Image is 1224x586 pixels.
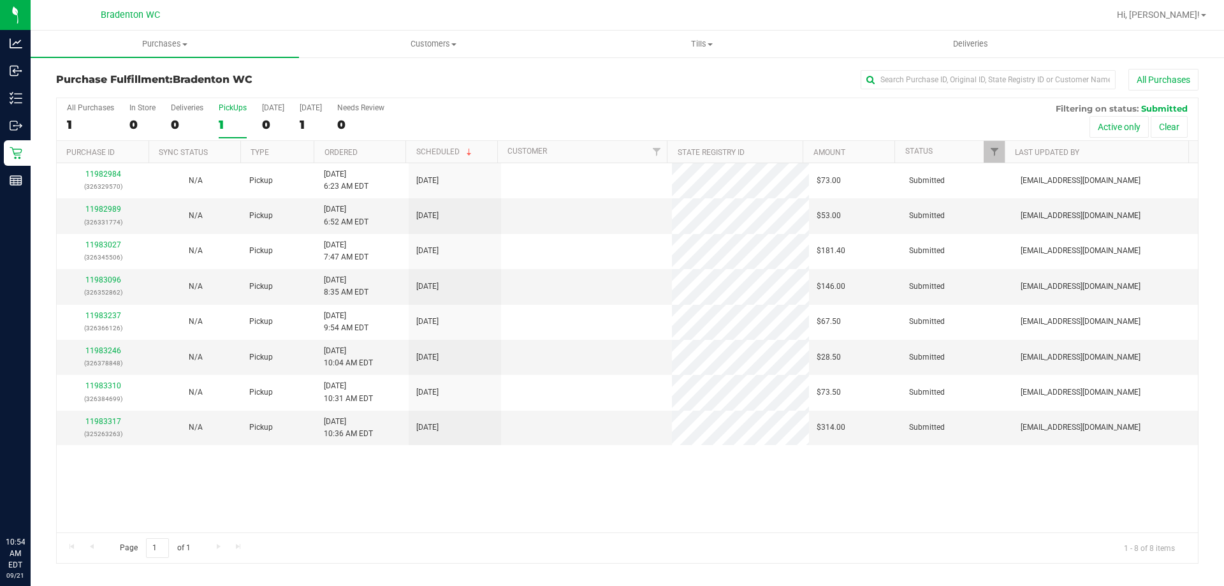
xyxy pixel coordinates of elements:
button: All Purchases [1128,69,1198,91]
div: 0 [262,117,284,132]
p: (326345506) [64,251,142,263]
a: Amount [813,148,845,157]
a: Ordered [324,148,358,157]
span: $314.00 [817,421,845,434]
a: 11982984 [85,170,121,179]
span: Submitted [909,421,945,434]
span: Page of 1 [109,538,201,558]
span: Hi, [PERSON_NAME]! [1117,10,1200,20]
span: Pickup [249,316,273,328]
span: [DATE] [416,210,439,222]
a: Type [251,148,269,157]
h3: Purchase Fulfillment: [56,74,437,85]
span: Not Applicable [189,211,203,220]
span: Pickup [249,421,273,434]
a: 11983317 [85,417,121,426]
a: 11983027 [85,240,121,249]
div: 0 [171,117,203,132]
span: [EMAIL_ADDRESS][DOMAIN_NAME] [1021,316,1140,328]
span: $53.00 [817,210,841,222]
p: (326384699) [64,393,142,405]
span: 1 - 8 of 8 items [1114,538,1185,557]
span: Not Applicable [189,317,203,326]
a: Deliveries [836,31,1105,57]
button: N/A [189,316,203,328]
a: Tills [567,31,836,57]
span: [EMAIL_ADDRESS][DOMAIN_NAME] [1021,175,1140,187]
span: $146.00 [817,281,845,293]
button: N/A [189,281,203,293]
span: Submitted [909,210,945,222]
button: Clear [1151,116,1188,138]
inline-svg: Analytics [10,37,22,50]
inline-svg: Inbound [10,64,22,77]
input: 1 [146,538,169,558]
span: [DATE] 6:23 AM EDT [324,168,368,193]
span: Not Applicable [189,388,203,397]
span: $73.00 [817,175,841,187]
a: Filter [646,141,667,163]
button: N/A [189,245,203,257]
span: [DATE] [416,281,439,293]
span: [EMAIL_ADDRESS][DOMAIN_NAME] [1021,351,1140,363]
span: [EMAIL_ADDRESS][DOMAIN_NAME] [1021,210,1140,222]
span: Submitted [909,281,945,293]
span: Customers [300,38,567,50]
a: Purchase ID [66,148,115,157]
div: [DATE] [262,103,284,112]
inline-svg: Outbound [10,119,22,132]
p: (326329570) [64,180,142,193]
span: $67.50 [817,316,841,328]
span: Pickup [249,245,273,257]
span: Pickup [249,351,273,363]
span: [DATE] 10:04 AM EDT [324,345,373,369]
button: N/A [189,175,203,187]
span: [DATE] 10:36 AM EDT [324,416,373,440]
span: Deliveries [936,38,1005,50]
span: [DATE] 7:47 AM EDT [324,239,368,263]
button: N/A [189,386,203,399]
span: [EMAIL_ADDRESS][DOMAIN_NAME] [1021,386,1140,399]
span: [DATE] [416,386,439,399]
span: Submitted [1141,103,1188,114]
button: N/A [189,421,203,434]
div: [DATE] [300,103,322,112]
input: Search Purchase ID, Original ID, State Registry ID or Customer Name... [861,70,1116,89]
div: 1 [219,117,247,132]
span: [DATE] 8:35 AM EDT [324,274,368,298]
a: Customer [507,147,547,156]
span: $28.50 [817,351,841,363]
a: 11983246 [85,346,121,355]
span: Not Applicable [189,282,203,291]
a: Status [905,147,933,156]
span: Not Applicable [189,353,203,362]
p: (326366126) [64,322,142,334]
div: 0 [129,117,156,132]
span: [EMAIL_ADDRESS][DOMAIN_NAME] [1021,281,1140,293]
button: N/A [189,351,203,363]
span: [EMAIL_ADDRESS][DOMAIN_NAME] [1021,245,1140,257]
iframe: Resource center [13,484,51,522]
span: $181.40 [817,245,845,257]
div: In Store [129,103,156,112]
inline-svg: Reports [10,174,22,187]
span: [DATE] 9:54 AM EDT [324,310,368,334]
span: [EMAIL_ADDRESS][DOMAIN_NAME] [1021,421,1140,434]
a: 11983096 [85,275,121,284]
p: (326331774) [64,216,142,228]
span: Pickup [249,210,273,222]
span: Submitted [909,351,945,363]
div: 0 [337,117,384,132]
span: Not Applicable [189,246,203,255]
span: Not Applicable [189,423,203,432]
a: Scheduled [416,147,474,156]
p: (326352862) [64,286,142,298]
span: [DATE] [416,245,439,257]
span: Submitted [909,175,945,187]
a: 11983237 [85,311,121,320]
span: Filtering on status: [1056,103,1139,114]
span: [DATE] [416,316,439,328]
span: [DATE] [416,175,439,187]
span: Submitted [909,245,945,257]
a: Sync Status [159,148,208,157]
